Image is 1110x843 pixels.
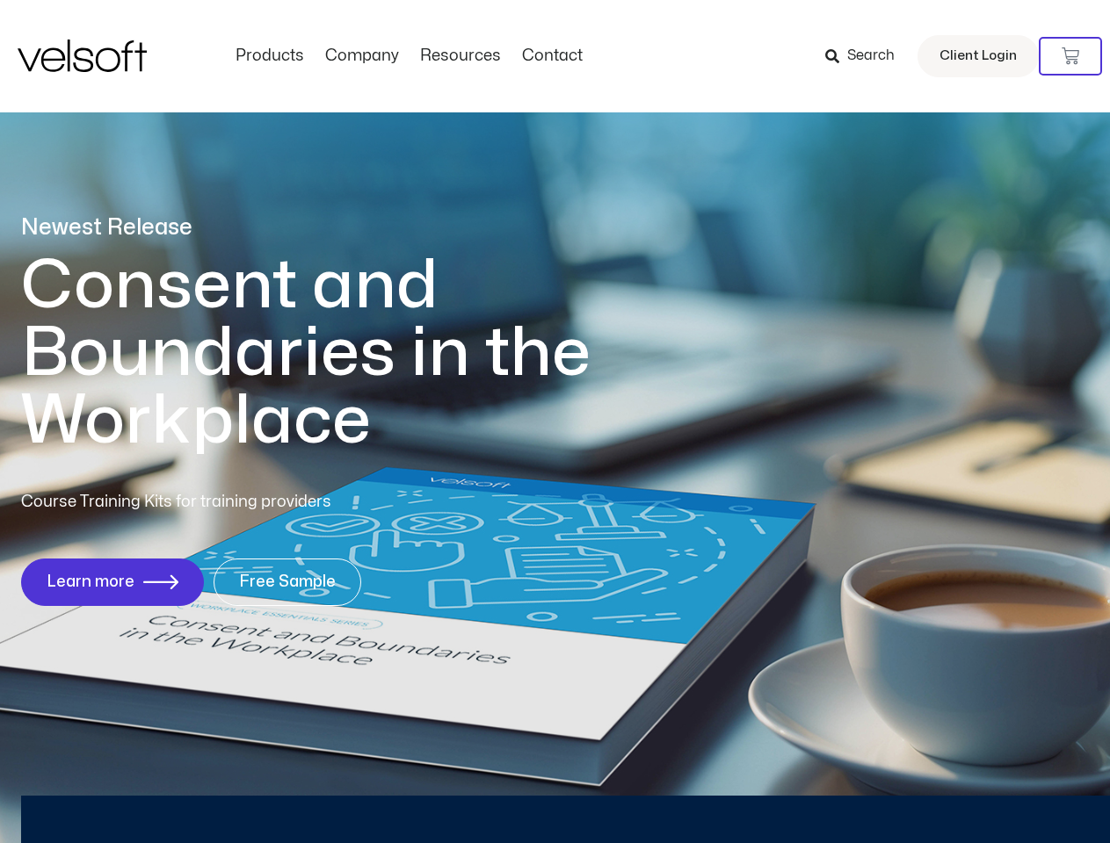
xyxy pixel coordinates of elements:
[47,573,134,591] span: Learn more
[940,45,1017,68] span: Client Login
[918,35,1039,77] a: Client Login
[315,47,410,66] a: CompanyMenu Toggle
[410,47,511,66] a: ResourcesMenu Toggle
[21,252,663,455] h1: Consent and Boundaries in the Workplace
[18,40,147,72] img: Velsoft Training Materials
[511,47,593,66] a: ContactMenu Toggle
[847,45,895,68] span: Search
[21,213,663,243] p: Newest Release
[21,558,204,606] a: Learn more
[225,47,315,66] a: ProductsMenu Toggle
[225,47,593,66] nav: Menu
[214,558,361,606] a: Free Sample
[825,41,907,71] a: Search
[21,490,459,515] p: Course Training Kits for training providers
[239,573,336,591] span: Free Sample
